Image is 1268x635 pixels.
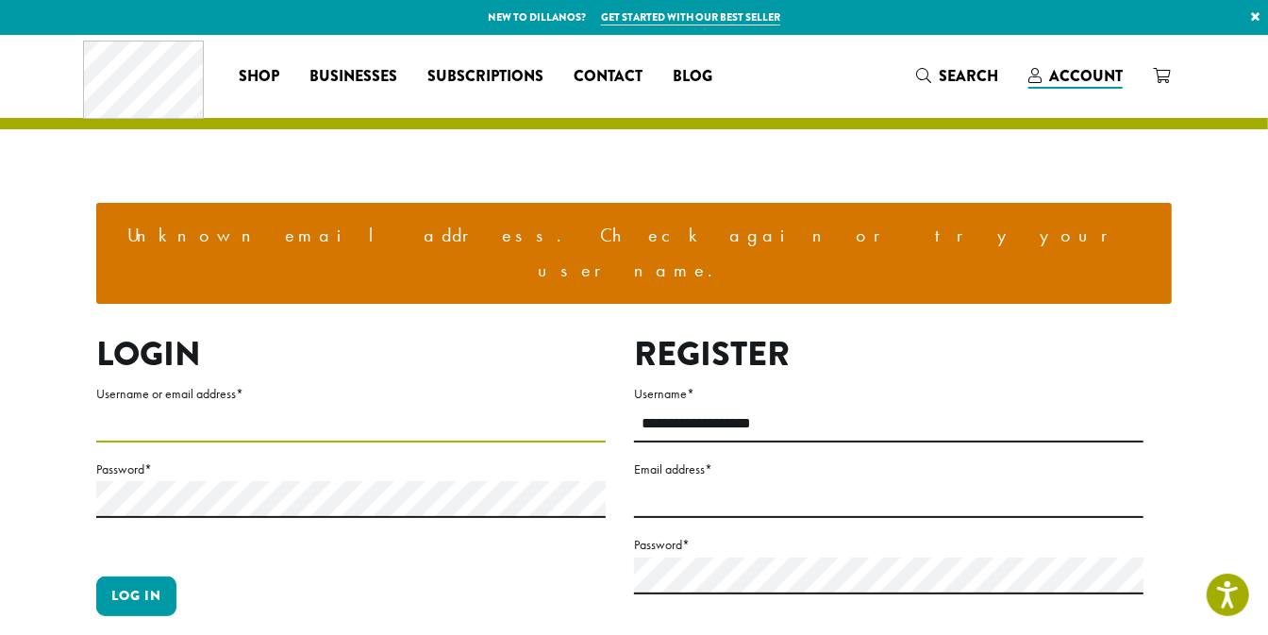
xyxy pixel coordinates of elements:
[427,65,543,89] span: Subscriptions
[901,60,1013,92] a: Search
[601,9,780,25] a: Get started with our best seller
[96,382,606,406] label: Username or email address
[634,382,1143,406] label: Username
[673,65,712,89] span: Blog
[574,65,642,89] span: Contact
[96,577,176,616] button: Log in
[939,65,998,87] span: Search
[1049,65,1123,87] span: Account
[634,533,1143,557] label: Password
[309,65,397,89] span: Businesses
[239,65,279,89] span: Shop
[96,458,606,481] label: Password
[634,458,1143,481] label: Email address
[224,61,294,92] a: Shop
[96,334,606,375] h2: Login
[111,218,1157,289] li: Unknown email address. Check again or try your username.
[634,334,1143,375] h2: Register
